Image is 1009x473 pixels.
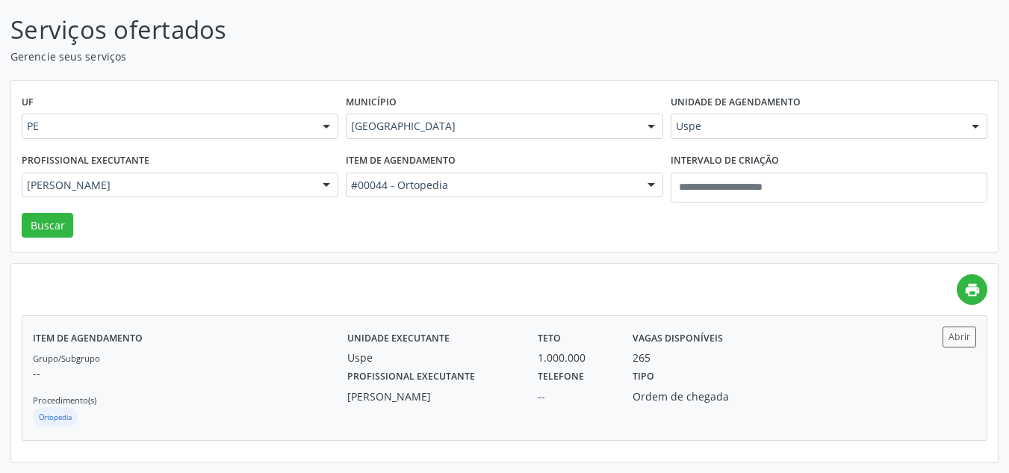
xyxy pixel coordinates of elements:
small: Grupo/Subgrupo [33,353,100,364]
div: 265 [633,350,651,365]
p: -- [33,365,347,381]
div: [PERSON_NAME] [347,389,517,404]
label: Teto [538,327,561,350]
small: Ortopedia [39,412,72,422]
p: Serviços ofertados [10,11,702,49]
label: Telefone [538,365,584,389]
label: Tipo [633,365,654,389]
small: Procedimento(s) [33,395,96,406]
button: Buscar [22,213,73,238]
label: Item de agendamento [346,149,456,173]
div: -- [538,389,612,404]
span: [GEOGRAPHIC_DATA] [351,119,632,134]
button: Abrir [943,327,976,347]
label: Unidade de agendamento [671,91,801,114]
label: Item de agendamento [33,327,143,350]
span: Uspe [676,119,957,134]
span: [PERSON_NAME] [27,178,308,193]
label: Profissional executante [22,149,149,173]
div: 1.000.000 [538,350,612,365]
i: print [964,282,981,298]
label: Intervalo de criação [671,149,779,173]
a: print [957,274,987,305]
div: Ordem de chegada [633,389,754,404]
label: Município [346,91,397,114]
label: Vagas disponíveis [633,327,723,350]
label: Profissional executante [347,365,475,389]
span: PE [27,119,308,134]
div: Uspe [347,350,517,365]
span: #00044 - Ortopedia [351,178,632,193]
label: UF [22,91,34,114]
label: Unidade executante [347,327,450,350]
p: Gerencie seus serviços [10,49,702,64]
